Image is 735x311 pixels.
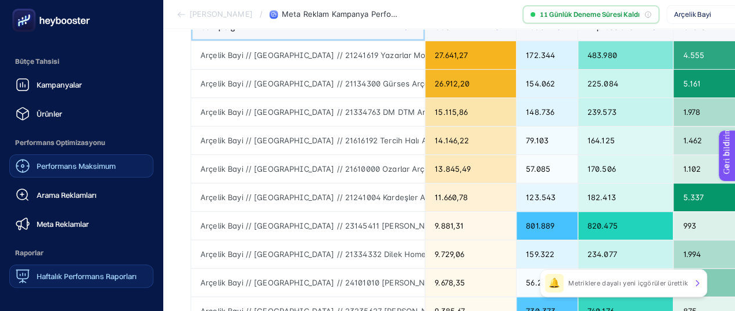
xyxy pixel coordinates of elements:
[37,161,116,171] font: Performans Maksimum
[191,41,425,69] div: Arçelik Bayi // [GEOGRAPHIC_DATA] // 21241619 Yazarlar Mobilya Arçelik - ÇYK // [GEOGRAPHIC_DATA]...
[674,10,711,19] font: Arçelik Bayi
[282,9,415,19] font: Meta Reklam Kampanya Performansı
[578,98,673,126] div: 239.573
[578,126,673,154] div: 164.125
[191,70,425,97] div: Arçelik Bayi // [GEOGRAPHIC_DATA] // 21134300 Gürses Arçelik - [GEOGRAPHIC_DATA] - ID - Video // ...
[548,279,560,288] font: 🔔
[578,41,673,69] div: 483.980
[578,183,673,211] div: 182.413
[425,269,516,296] div: 9.678,35
[578,212,673,240] div: 820.475
[540,10,640,19] font: 11 Günlük Deneme Süresi Kaldı
[9,183,153,207] a: Arama Reklamları
[517,126,578,154] div: 79.103
[191,212,425,240] div: Arçelik Bayi // [GEOGRAPHIC_DATA] // 23145411 [PERSON_NAME] Arçelik - Manisa- CB // Facebook // I...
[425,155,516,183] div: 13.845,49
[189,9,253,19] font: [PERSON_NAME]
[191,269,425,296] div: Arçelik Bayi // [GEOGRAPHIC_DATA] // 24101010 [PERSON_NAME] Arçelik - İE // [GEOGRAPHIC_DATA] Böl...
[37,190,96,200] font: Arama Reklamları
[517,98,578,126] div: 148.736
[37,219,89,229] font: Meta Reklamlar
[191,155,425,183] div: Arçelik Bayi // [GEOGRAPHIC_DATA] // 21610000 Ozarlar Arçelik - ÇYK // [GEOGRAPHIC_DATA] - [GEOGR...
[15,248,44,257] font: Raporlar
[425,183,516,211] div: 11.660,78
[37,109,62,118] font: Ürünler
[578,240,673,268] div: 234.077
[9,154,153,178] a: Performans Maksimum
[517,240,578,268] div: 159.322
[200,22,239,31] span: Campaign
[37,80,82,89] font: Kampanyalar
[425,70,516,97] div: 26.912,20
[37,272,137,281] font: Haftalık Performans Raporları
[260,9,263,19] font: /
[587,22,634,31] span: Impressions
[191,240,425,268] div: Arçelik Bayi // [GEOGRAPHIC_DATA] // 21334332 Dilek Home Arçelik - ID // [GEOGRAPHIC_DATA] & Trak...
[526,22,549,31] span: Reach
[191,126,425,154] div: Arçelik Bayi // [GEOGRAPHIC_DATA] // 21616192 Tercih Halı Arçelik - ÇYK // [GEOGRAPHIC_DATA] - [G...
[517,70,578,97] div: 154.062
[517,183,578,211] div: 123.543
[9,73,153,96] a: Kampanyalar
[15,57,59,66] font: Bütçe Tahsisi
[425,98,516,126] div: 15.115,86
[425,126,516,154] div: 14.146,22
[568,279,688,287] font: Metriklere dayalı yeni içgörüler ürettik
[435,22,453,31] span: Cost
[517,212,578,240] div: 801.889
[191,98,425,126] div: Arçelik Bayi // [GEOGRAPHIC_DATA] // 21334763 DM DTM Arçelik - ID // [GEOGRAPHIC_DATA] & Trakya B...
[425,212,516,240] div: 9.881,31
[517,41,578,69] div: 172.344
[9,212,153,236] a: Meta Reklamlar
[191,183,425,211] div: Arçelik Bayi // [GEOGRAPHIC_DATA] // 21241004 Kardeşler Arçelik - Kocaeli - ÇYK 3 // Facebook // ...
[7,3,53,12] font: Geri bildirim
[683,22,705,31] span: Clicks
[517,155,578,183] div: 57.085
[425,41,516,69] div: 27.641,27
[517,269,578,296] div: 56.282
[578,70,673,97] div: 225.084
[9,102,153,125] a: Ürünler
[9,265,153,288] a: Haftalık Performans Raporları
[578,155,673,183] div: 170.506
[425,240,516,268] div: 9.729,06
[15,138,105,147] font: Performans Optimizasyonu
